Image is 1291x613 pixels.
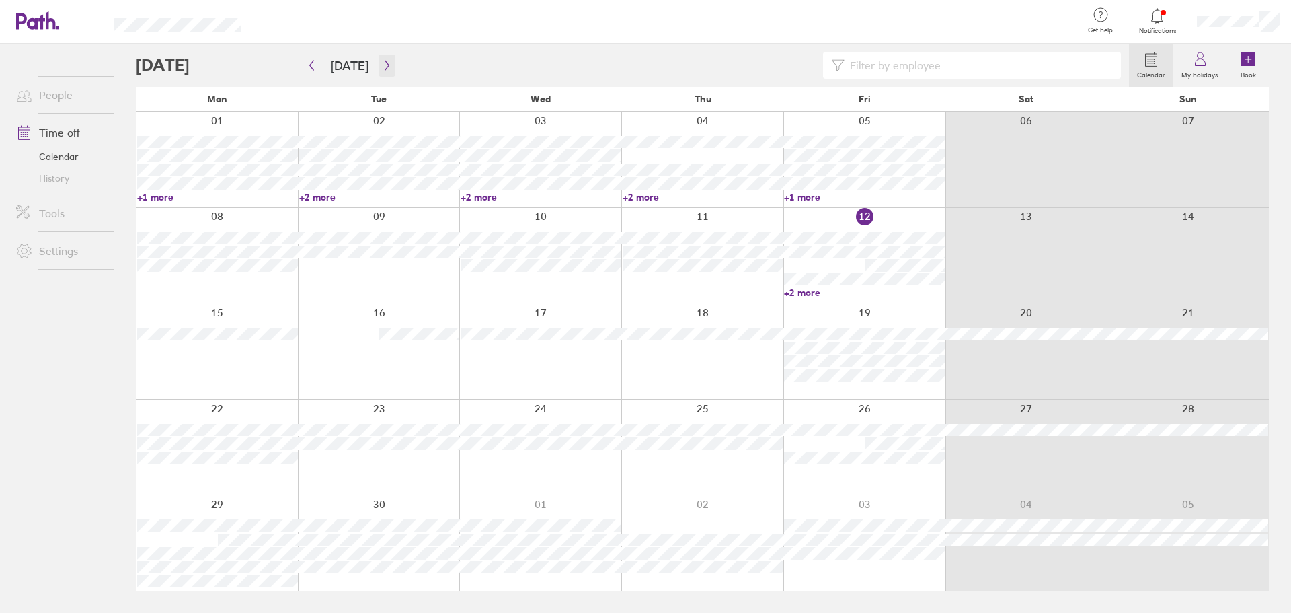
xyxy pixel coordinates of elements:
[531,94,551,104] span: Wed
[1179,94,1197,104] span: Sun
[5,200,114,227] a: Tools
[859,94,871,104] span: Fri
[1129,67,1173,79] label: Calendar
[371,94,387,104] span: Tue
[1019,94,1033,104] span: Sat
[5,168,114,189] a: History
[1136,27,1179,35] span: Notifications
[695,94,711,104] span: Thu
[1173,44,1226,87] a: My holidays
[320,55,379,77] button: [DATE]
[1136,7,1179,35] a: Notifications
[5,238,114,264] a: Settings
[461,191,621,203] a: +2 more
[1173,67,1226,79] label: My holidays
[207,94,227,104] span: Mon
[623,191,783,203] a: +2 more
[5,119,114,146] a: Time off
[5,81,114,108] a: People
[784,287,945,299] a: +2 more
[1129,44,1173,87] a: Calendar
[1079,26,1122,34] span: Get help
[137,191,298,203] a: +1 more
[299,191,460,203] a: +2 more
[784,191,945,203] a: +1 more
[1233,67,1264,79] label: Book
[1226,44,1269,87] a: Book
[5,146,114,168] a: Calendar
[845,52,1113,78] input: Filter by employee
